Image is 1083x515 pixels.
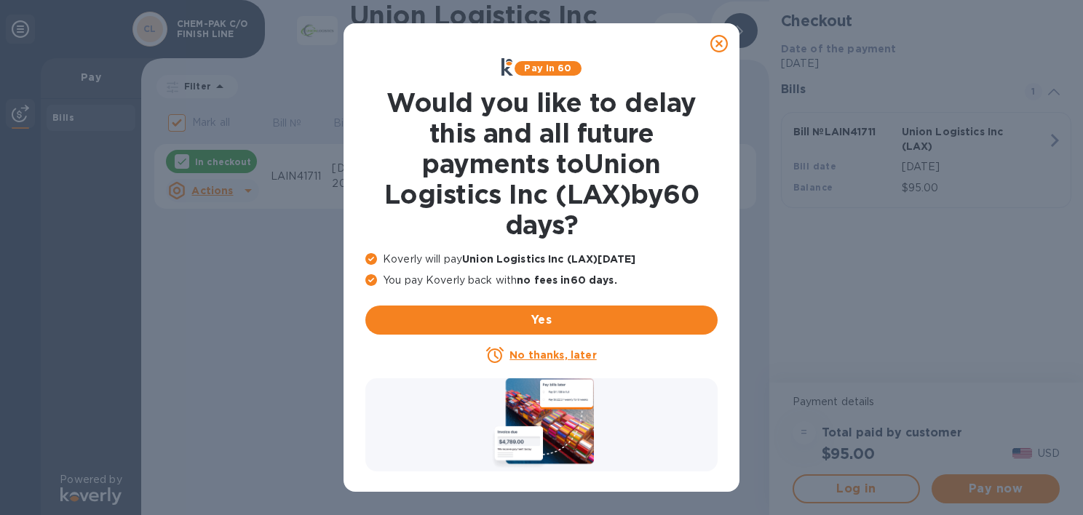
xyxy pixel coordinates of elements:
p: You pay Koverly back with [365,273,718,288]
span: Yes [377,311,706,329]
button: Yes [365,306,718,335]
b: no fees in 60 days . [517,274,616,286]
p: Koverly will pay [365,252,718,267]
u: No thanks, later [509,349,596,361]
b: Pay in 60 [524,63,571,73]
b: Union Logistics Inc (LAX) [DATE] [462,253,635,265]
h1: Would you like to delay this and all future payments to Union Logistics Inc (LAX) by 60 days ? [365,87,718,240]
